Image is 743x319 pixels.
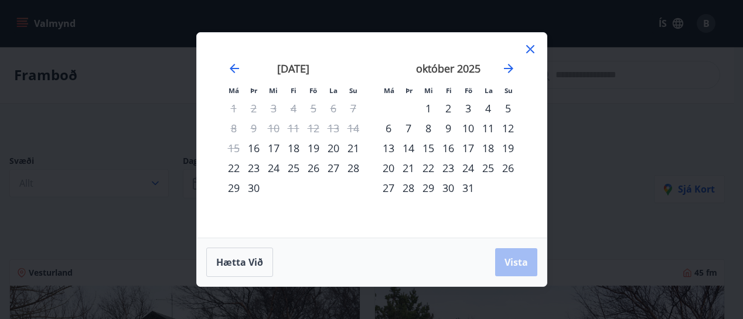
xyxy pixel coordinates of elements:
[505,86,513,95] small: Su
[418,158,438,178] td: Choose miðvikudagur, 22. október 2025 as your check-in date. It’s available.
[224,158,244,178] td: Choose mánudagur, 22. september 2025 as your check-in date. It’s available.
[478,158,498,178] div: 25
[379,178,398,198] div: 27
[224,118,244,138] td: Not available. mánudagur, 8. september 2025
[498,158,518,178] div: 26
[418,98,438,118] td: Choose miðvikudagur, 1. október 2025 as your check-in date. It’s available.
[250,86,257,95] small: Þr
[284,138,304,158] td: Choose fimmtudagur, 18. september 2025 as your check-in date. It’s available.
[438,158,458,178] div: 23
[304,118,323,138] td: Not available. föstudagur, 12. september 2025
[224,178,244,198] td: Choose mánudagur, 29. september 2025 as your check-in date. It’s available.
[323,118,343,138] td: Not available. laugardagur, 13. september 2025
[244,178,264,198] div: 30
[446,86,452,95] small: Fi
[323,158,343,178] td: Choose laugardagur, 27. september 2025 as your check-in date. It’s available.
[379,178,398,198] td: Choose mánudagur, 27. október 2025 as your check-in date. It’s available.
[485,86,493,95] small: La
[398,138,418,158] div: 14
[478,138,498,158] div: 18
[478,98,498,118] div: 4
[264,138,284,158] td: Choose miðvikudagur, 17. september 2025 as your check-in date. It’s available.
[229,86,239,95] small: Má
[418,118,438,138] div: 8
[343,138,363,158] td: Choose sunnudagur, 21. september 2025 as your check-in date. It’s available.
[458,138,478,158] div: 17
[264,98,284,118] td: Not available. miðvikudagur, 3. september 2025
[418,118,438,138] td: Choose miðvikudagur, 8. október 2025 as your check-in date. It’s available.
[418,138,438,158] td: Choose miðvikudagur, 15. október 2025 as your check-in date. It’s available.
[438,138,458,158] td: Choose fimmtudagur, 16. október 2025 as your check-in date. It’s available.
[424,86,433,95] small: Mi
[244,138,264,158] td: Choose þriðjudagur, 16. september 2025 as your check-in date. It’s available.
[309,86,317,95] small: Fö
[498,118,518,138] div: 12
[418,178,438,198] div: 29
[244,118,264,138] td: Not available. þriðjudagur, 9. september 2025
[458,118,478,138] div: 10
[379,158,398,178] td: Choose mánudagur, 20. október 2025 as your check-in date. It’s available.
[458,158,478,178] div: 24
[304,138,323,158] td: Choose föstudagur, 19. september 2025 as your check-in date. It’s available.
[438,118,458,138] div: 9
[458,98,478,118] td: Choose föstudagur, 3. október 2025 as your check-in date. It’s available.
[224,178,244,198] div: 29
[416,61,480,76] strong: október 2025
[498,118,518,138] td: Choose sunnudagur, 12. október 2025 as your check-in date. It’s available.
[379,118,398,138] td: Choose mánudagur, 6. október 2025 as your check-in date. It’s available.
[323,158,343,178] div: 27
[418,138,438,158] div: 15
[478,98,498,118] td: Choose laugardagur, 4. október 2025 as your check-in date. It’s available.
[224,158,244,178] div: 22
[343,158,363,178] td: Choose sunnudagur, 28. september 2025 as your check-in date. It’s available.
[244,158,264,178] div: 23
[458,178,478,198] td: Choose föstudagur, 31. október 2025 as your check-in date. It’s available.
[458,98,478,118] div: 3
[244,178,264,198] td: Choose þriðjudagur, 30. september 2025 as your check-in date. It’s available.
[478,138,498,158] td: Choose laugardagur, 18. október 2025 as your check-in date. It’s available.
[244,158,264,178] td: Choose þriðjudagur, 23. september 2025 as your check-in date. It’s available.
[498,138,518,158] div: 19
[379,138,398,158] td: Choose mánudagur, 13. október 2025 as your check-in date. It’s available.
[478,158,498,178] td: Choose laugardagur, 25. október 2025 as your check-in date. It’s available.
[398,138,418,158] td: Choose þriðjudagur, 14. október 2025 as your check-in date. It’s available.
[438,98,458,118] div: 2
[224,138,244,158] td: Not available. mánudagur, 15. september 2025
[216,256,263,269] span: Hætta við
[398,158,418,178] td: Choose þriðjudagur, 21. október 2025 as your check-in date. It’s available.
[269,86,278,95] small: Mi
[304,138,323,158] div: 19
[343,118,363,138] td: Not available. sunnudagur, 14. september 2025
[227,61,241,76] div: Move backward to switch to the previous month.
[498,98,518,118] td: Choose sunnudagur, 5. október 2025 as your check-in date. It’s available.
[458,138,478,158] td: Choose föstudagur, 17. október 2025 as your check-in date. It’s available.
[438,158,458,178] td: Choose fimmtudagur, 23. október 2025 as your check-in date. It’s available.
[329,86,338,95] small: La
[398,178,418,198] td: Choose þriðjudagur, 28. október 2025 as your check-in date. It’s available.
[398,158,418,178] div: 21
[458,178,478,198] div: 31
[398,118,418,138] div: 7
[343,138,363,158] div: 21
[418,178,438,198] td: Choose miðvikudagur, 29. október 2025 as your check-in date. It’s available.
[438,138,458,158] div: 16
[458,118,478,138] td: Choose föstudagur, 10. október 2025 as your check-in date. It’s available.
[498,138,518,158] td: Choose sunnudagur, 19. október 2025 as your check-in date. It’s available.
[438,178,458,198] div: 30
[379,118,398,138] div: 6
[498,98,518,118] div: 5
[343,158,363,178] div: 28
[264,118,284,138] td: Not available. miðvikudagur, 10. september 2025
[284,158,304,178] div: 25
[224,98,244,118] td: Not available. mánudagur, 1. september 2025
[206,248,273,277] button: Hætta við
[284,158,304,178] td: Choose fimmtudagur, 25. september 2025 as your check-in date. It’s available.
[264,138,284,158] div: 17
[458,158,478,178] td: Choose föstudagur, 24. október 2025 as your check-in date. It’s available.
[277,61,309,76] strong: [DATE]
[418,98,438,118] div: 1
[304,98,323,118] td: Not available. föstudagur, 5. september 2025
[284,138,304,158] div: 18
[323,98,343,118] td: Not available. laugardagur, 6. september 2025
[211,47,533,224] div: Calendar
